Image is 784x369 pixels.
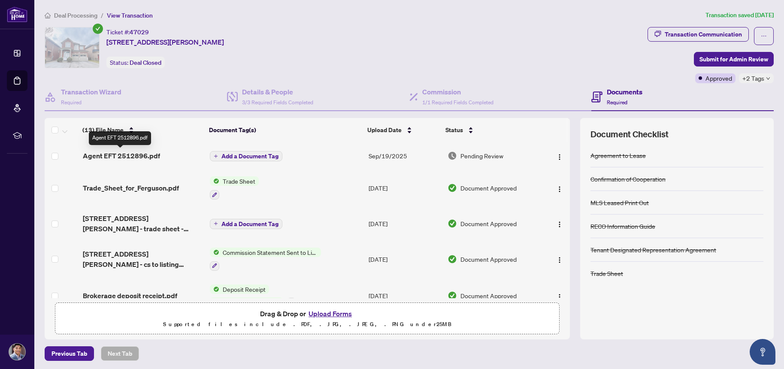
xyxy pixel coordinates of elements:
span: Required [607,99,627,106]
span: Add a Document Tag [221,153,278,159]
img: Status Icon [210,297,219,307]
span: home [45,12,51,18]
span: [STREET_ADDRESS][PERSON_NAME] [106,37,224,47]
button: Upload Forms [306,308,354,319]
h4: Documents [607,87,642,97]
div: Transaction Communication [665,27,742,41]
div: MLS Leased Print Out [590,198,649,207]
img: logo [7,6,27,22]
img: Document Status [448,151,457,160]
li: / [101,10,103,20]
img: Logo [556,154,563,160]
button: Add a Document Tag [210,219,282,229]
span: check-circle [93,24,103,34]
button: Add a Document Tag [210,151,282,161]
span: Drag & Drop or [260,308,354,319]
th: Status [442,118,540,142]
span: Upload Date [367,125,402,135]
img: Document Status [448,254,457,264]
img: IMG-W12306566_1.jpg [45,27,99,68]
div: Tenant Designated Representation Agreement [590,245,716,254]
div: Ticket #: [106,27,149,37]
button: Transaction Communication [648,27,749,42]
span: Trade_Sheet_for_Ferguson.pdf [83,183,179,193]
span: Status [445,125,463,135]
td: [DATE] [365,241,444,278]
div: Confirmation of Cooperation [590,174,666,184]
button: Next Tab [101,346,139,361]
button: Logo [553,289,566,302]
span: Brokerage deposit receipt.pdf [83,290,177,301]
button: Logo [553,252,566,266]
div: Trade Sheet [590,269,623,278]
button: Open asap [750,339,775,365]
button: Status IconCommission Statement Sent to Listing Brokerage [210,248,321,271]
img: Status Icon [210,284,219,294]
h4: Commission [422,87,493,97]
article: Transaction saved [DATE] [705,10,774,20]
img: Profile Icon [9,344,25,360]
img: Logo [556,221,563,228]
div: Agent EFT 2512896.pdf [89,131,151,145]
img: Document Status [448,219,457,228]
span: +2 Tags [742,73,764,83]
td: [DATE] [365,206,444,241]
p: Supported files include .PDF, .JPG, .JPEG, .PNG under 25 MB [61,319,554,330]
span: 1/1 Required Fields Completed [422,99,493,106]
span: Required [61,99,82,106]
span: 3/3 Required Fields Completed [242,99,313,106]
td: [DATE] [365,169,444,206]
span: Document Checklist [590,128,669,140]
button: Logo [553,217,566,230]
span: Document Approved [460,219,517,228]
span: Deal Processing [54,12,97,19]
span: down [766,76,770,81]
span: Copy of Deposit Type [219,297,283,307]
button: Add a Document Tag [210,151,282,162]
span: Document Approved [460,291,517,300]
div: Agreement to Lease [590,151,646,160]
button: Submit for Admin Review [694,52,774,67]
span: [STREET_ADDRESS][PERSON_NAME] - cs to listing broekrage.pdf [83,249,203,269]
span: Commission Statement Sent to Listing Brokerage [219,248,321,257]
h4: Transaction Wizard [61,87,121,97]
button: Add a Document Tag [210,218,282,229]
th: Upload Date [364,118,442,142]
img: Document Status [448,183,457,193]
img: Logo [556,293,563,300]
h4: Details & People [242,87,313,97]
td: [DATE] [365,278,444,315]
div: RECO Information Guide [590,221,655,231]
span: View Transaction [107,12,153,19]
span: Document Approved [460,254,517,264]
span: Deposit Receipt [219,284,269,294]
span: 47029 [130,28,149,36]
img: Document Status [448,291,457,300]
span: plus [214,221,218,226]
span: Drag & Drop orUpload FormsSupported files include .PDF, .JPG, .JPEG, .PNG under25MB [55,303,559,335]
span: Previous Tab [51,347,87,360]
span: Document Approved [460,183,517,193]
img: Logo [556,186,563,193]
button: Status IconTrade Sheet [210,176,259,200]
img: Status Icon [210,248,219,257]
th: (13) File Name [79,118,206,142]
img: Status Icon [210,176,219,186]
button: Logo [553,181,566,195]
span: (13) File Name [82,125,124,135]
span: [STREET_ADDRESS][PERSON_NAME] - trade sheet - [DEMOGRAPHIC_DATA] to Review.pdf [83,213,203,234]
span: Trade Sheet [219,176,259,186]
span: Submit for Admin Review [699,52,768,66]
span: Deal Closed [130,59,161,67]
span: ellipsis [761,33,767,39]
span: Approved [705,73,732,83]
img: Logo [556,257,563,263]
span: Add a Document Tag [221,221,278,227]
button: Logo [553,149,566,163]
td: Sep/19/2025 [365,142,444,169]
button: Previous Tab [45,346,94,361]
span: Agent EFT 2512896.pdf [83,151,160,161]
button: Status IconDeposit ReceiptStatus IconCopy of Deposit Type [210,284,296,308]
th: Document Tag(s) [206,118,364,142]
div: Status: [106,57,165,68]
